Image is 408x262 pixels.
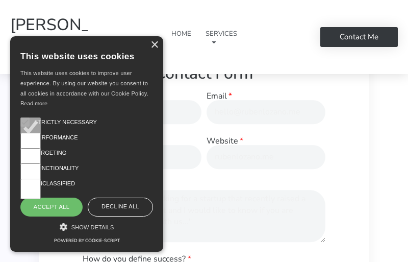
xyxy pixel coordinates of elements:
div: Show details [20,222,153,232]
span: Unclassified [34,179,75,188]
a: Services [198,10,244,64]
span: Targeting [34,149,66,157]
span: Strictly necessary [34,118,97,127]
div: Accept all [20,198,83,216]
p: Growth Marketing Specialist [10,33,88,58]
a: Powered by cookie-script [54,239,120,243]
label: Email [207,92,232,100]
input: rubenlozano.me [207,145,325,169]
a: Contact Me [320,27,398,47]
label: Website [207,137,243,145]
div: Decline all [88,198,153,216]
input: hello@rubenlozano.me [207,100,325,124]
a: Home [164,10,198,64]
span: Show details [71,224,114,230]
span: Performance [34,133,78,142]
iframe: Chat Widget [224,144,408,262]
a: [PERSON_NAME] [10,17,88,33]
nav: Menu [88,10,320,64]
span: Functionality [34,164,79,173]
span: Contact Me [340,33,378,41]
h2: Contact Form [83,65,325,82]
